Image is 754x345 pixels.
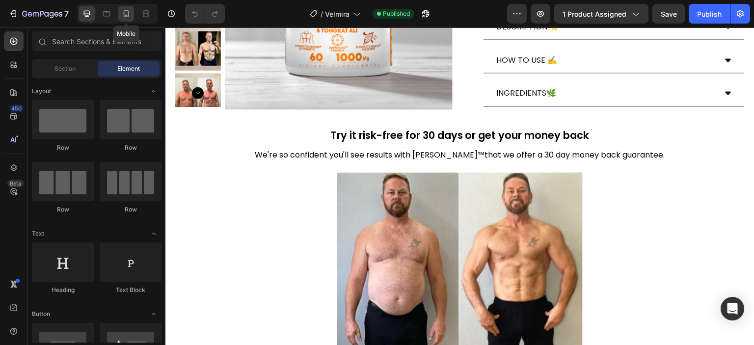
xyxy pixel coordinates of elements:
[697,9,722,19] div: Publish
[689,4,730,24] button: Publish
[32,229,44,238] span: Text
[7,180,24,187] div: Beta
[325,9,350,19] span: Velmira
[54,64,76,73] span: Section
[721,297,744,320] div: Open Intercom Messenger
[32,205,94,214] div: Row
[165,101,424,115] strong: Try it risk-free for 30 days or get your money back
[146,83,162,99] span: Toggle open
[331,59,391,73] p: INGREDIENTS🌿
[146,226,162,241] span: Toggle open
[652,4,685,24] button: Save
[32,31,162,51] input: Search Sections & Elements
[100,143,162,152] div: Row
[4,4,73,24] button: 7
[146,306,162,322] span: Toggle open
[32,143,94,152] div: Row
[64,8,69,20] p: 7
[563,9,626,19] span: 1 product assigned
[320,122,500,133] span: that we offer a 30 day money back guarantee.
[554,4,648,24] button: 1 product assigned
[313,122,320,133] strong: ™
[165,27,754,345] iframe: Design area
[100,205,162,214] div: Row
[32,87,51,96] span: Layout
[90,122,313,133] span: We're so confident you'll see results with [PERSON_NAME]
[9,105,24,112] div: 450
[100,286,162,294] div: Text Block
[185,4,225,24] div: Undo/Redo
[321,9,323,19] span: /
[661,10,677,18] span: Save
[117,64,140,73] span: Element
[32,286,94,294] div: Heading
[383,9,410,18] span: Published
[32,310,50,318] span: Button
